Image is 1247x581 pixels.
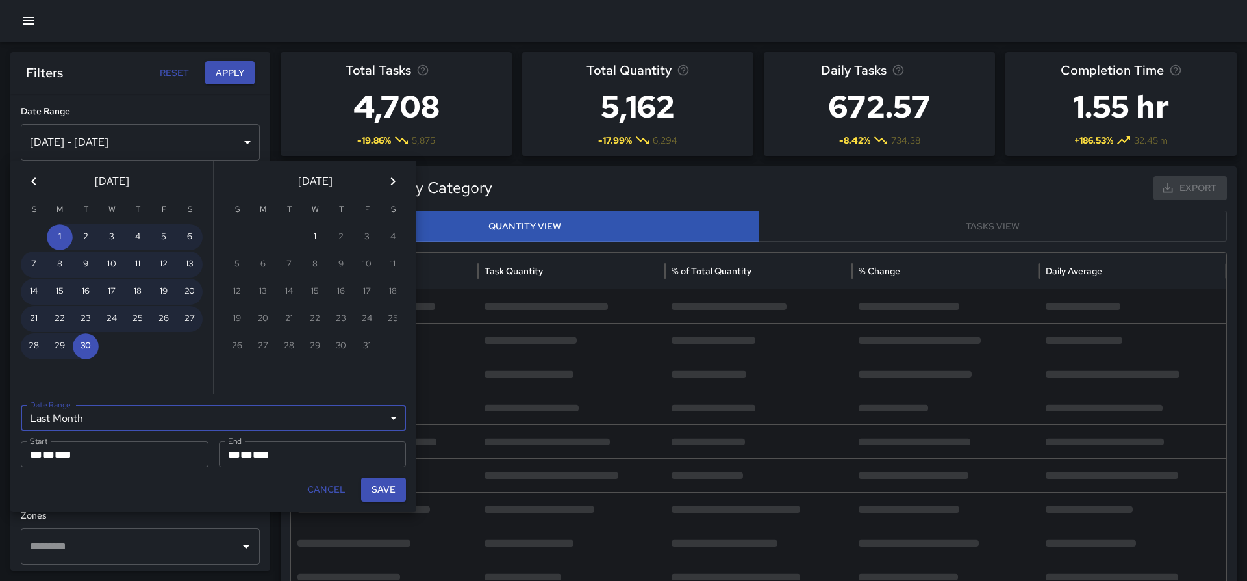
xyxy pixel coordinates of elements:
span: Wednesday [100,197,123,223]
div: Last Month [21,405,406,431]
button: 21 [21,306,47,332]
label: Date Range [30,399,71,410]
span: Day [240,450,253,459]
button: 13 [177,252,203,278]
button: 5 [151,224,177,250]
button: 25 [125,306,151,332]
span: [DATE] [95,172,129,190]
button: 6 [177,224,203,250]
button: Previous month [21,168,47,194]
button: 22 [47,306,73,332]
span: Sunday [225,197,249,223]
button: 4 [125,224,151,250]
span: Monday [48,197,71,223]
button: 11 [125,252,151,278]
button: 10 [99,252,125,278]
button: 26 [151,306,177,332]
button: Cancel [302,478,351,502]
span: Day [42,450,55,459]
span: Saturday [178,197,201,223]
button: 19 [151,279,177,305]
button: 29 [47,333,73,359]
button: 16 [73,279,99,305]
span: Wednesday [303,197,327,223]
button: 7 [21,252,47,278]
button: 2 [73,224,99,250]
label: End [228,435,242,446]
button: 28 [21,333,47,359]
span: Thursday [329,197,353,223]
button: 14 [21,279,47,305]
button: 1 [302,224,328,250]
label: Start [30,435,47,446]
span: Thursday [126,197,149,223]
button: 9 [73,252,99,278]
button: 8 [47,252,73,278]
button: 3 [99,224,125,250]
button: 24 [99,306,125,332]
button: 17 [99,279,125,305]
button: 12 [151,252,177,278]
button: Save [361,478,406,502]
span: Sunday [22,197,45,223]
span: Friday [355,197,379,223]
span: Year [55,450,71,459]
button: 20 [177,279,203,305]
span: Saturday [381,197,405,223]
span: Month [228,450,240,459]
span: Friday [152,197,175,223]
button: 18 [125,279,151,305]
span: Tuesday [74,197,97,223]
button: 27 [177,306,203,332]
span: Year [253,450,270,459]
button: 1 [47,224,73,250]
button: 15 [47,279,73,305]
button: 23 [73,306,99,332]
button: Next month [380,168,406,194]
span: Tuesday [277,197,301,223]
span: Monday [251,197,275,223]
span: [DATE] [298,172,333,190]
span: Month [30,450,42,459]
button: 30 [73,333,99,359]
